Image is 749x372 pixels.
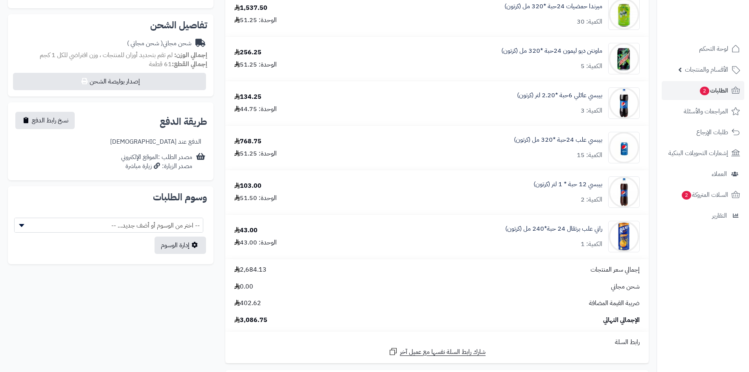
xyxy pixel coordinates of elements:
strong: إجمالي الوزن: [174,50,207,60]
img: 1747594214-F4N7I6ut4KxqCwKXuHIyEbecxLiH4Cwr-90x90.jpg [609,132,639,163]
div: 134.25 [234,93,261,102]
a: بيبسي علب 24حبة *320 مل (كرتون) [514,135,602,144]
div: الكمية: 3 [581,106,602,115]
span: لم تقم بتحديد أوزان للمنتجات ، وزن افتراضي للكل 1 كجم [40,50,173,60]
div: 256.25 [234,48,261,57]
span: شارك رابط السلة نفسها مع عميل آخر [400,348,486,357]
div: الكمية: 15 [577,151,602,160]
div: الكمية: 2 [581,195,602,204]
span: نسخ رابط الدفع [32,116,68,125]
span: طلبات الإرجاع [696,127,728,138]
span: المراجعات والأسئلة [684,106,728,117]
span: الإجمالي النهائي [603,316,640,325]
span: الأقسام والمنتجات [685,64,728,75]
div: الدفع عند [DEMOGRAPHIC_DATA] [110,137,201,146]
h2: وسوم الطلبات [14,192,207,202]
div: 103.00 [234,181,261,191]
span: شحن مجاني [611,282,640,291]
span: 2 [682,191,691,200]
a: العملاء [662,165,744,183]
span: 0.00 [234,282,253,291]
small: 61 قطعة [149,59,207,69]
a: بيبسي عائلي 6حبة *2.20 لتر (كرتون) [517,91,602,100]
div: مصدر الزيارة: زيارة مباشرة [121,162,192,171]
button: إصدار بوليصة الشحن [13,73,206,90]
button: نسخ رابط الدفع [15,112,75,129]
span: إجمالي سعر المنتجات [591,265,640,274]
a: شارك رابط السلة نفسها مع عميل آخر [388,347,486,357]
a: لوحة التحكم [662,39,744,58]
span: السلات المتروكة [681,189,728,200]
span: العملاء [712,168,727,180]
div: الكمية: 5 [581,62,602,71]
span: ( شحن مجاني ) [127,39,163,48]
img: 1747589162-6e7ff969-24c4-4b5f-83cf-0a0709aa-90x90.jpg [609,43,639,74]
span: إشعارات التحويلات البنكية [668,148,728,159]
div: 768.75 [234,137,261,146]
a: السلات المتروكة2 [662,185,744,204]
div: الوحدة: 44.75 [234,105,277,114]
h2: طريقة الدفع [160,117,207,126]
div: شحن مجاني [127,39,191,48]
div: مصدر الطلب :الموقع الإلكتروني [121,153,192,171]
a: ميرندا حمضيات 24حبة *320 مل (كرتون) [504,2,602,11]
div: 43.00 [234,226,258,235]
div: رابط السلة [228,338,646,347]
img: 1747594532-18409223-8150-4f06-d44a-9c8685d0-90x90.jpg [609,176,639,208]
h2: تفاصيل الشحن [14,20,207,30]
div: الوحدة: 51.25 [234,149,277,158]
span: لوحة التحكم [699,43,728,54]
span: التقارير [712,210,727,221]
strong: إجمالي القطع: [172,59,207,69]
a: طلبات الإرجاع [662,123,744,142]
span: 2 [700,87,709,95]
span: -- اختر من الوسوم أو أضف جديد... -- [15,218,203,233]
span: 402.62 [234,299,261,308]
div: 1,537.50 [234,4,267,13]
a: المراجعات والأسئلة [662,102,744,121]
a: ماونتن ديو ليمون 24حبة *320 مل (كرتون) [501,46,602,56]
span: -- اختر من الوسوم أو أضف جديد... -- [14,218,203,233]
div: الكمية: 30 [577,17,602,26]
div: الوحدة: 51.25 [234,16,277,25]
img: logo-2.png [696,22,742,39]
a: إدارة الوسوم [155,237,206,254]
a: راني علب برتقال 24 حبة*240 مل (كرتون) [505,224,602,233]
a: إشعارات التحويلات البنكية [662,144,744,163]
span: ضريبة القيمة المضافة [589,299,640,308]
div: الوحدة: 51.50 [234,194,277,203]
span: 2,684.13 [234,265,267,274]
img: 1747594021-514wrKpr-GL._AC_SL1500-90x90.jpg [609,87,639,119]
a: الطلبات2 [662,81,744,100]
a: بيبسي 12 حبة * 1 لتر (كرتون) [534,180,602,189]
img: 1748078663-71XUyd%20bDML._AC_SL1500-90x90.jpg [609,221,639,252]
div: الوحدة: 43.00 [234,238,277,247]
span: الطلبات [699,85,728,96]
div: الكمية: 1 [581,240,602,249]
span: 3,086.75 [234,316,267,325]
div: الوحدة: 51.25 [234,60,277,69]
a: التقارير [662,206,744,225]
